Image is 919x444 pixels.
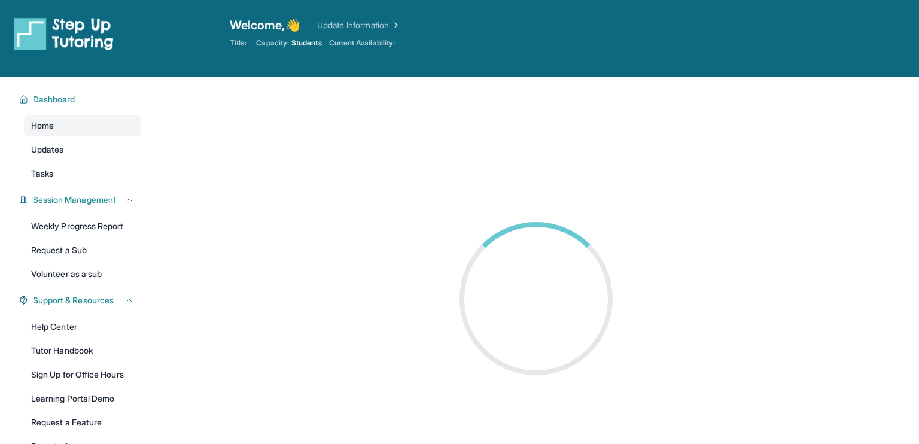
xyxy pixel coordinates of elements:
a: Request a Feature [24,412,141,433]
span: Students [291,38,322,48]
img: Chevron Right [389,19,401,31]
span: Title: [230,38,247,48]
a: Request a Sub [24,239,141,261]
span: Updates [31,144,64,156]
button: Session Management [28,194,134,206]
a: Update Information [317,19,401,31]
span: Home [31,120,54,132]
span: Tasks [31,168,53,180]
a: Volunteer as a sub [24,263,141,285]
a: Help Center [24,316,141,337]
span: Dashboard [33,93,75,105]
a: Tasks [24,163,141,184]
a: Home [24,115,141,136]
span: Current Availability: [329,38,395,48]
a: Weekly Progress Report [24,215,141,237]
span: Welcome, 👋 [230,17,300,34]
a: Tutor Handbook [24,340,141,361]
img: logo [14,17,114,50]
a: Updates [24,139,141,160]
button: Support & Resources [28,294,134,306]
span: Capacity: [256,38,289,48]
span: Support & Resources [33,294,114,306]
span: Session Management [33,194,116,206]
a: Sign Up for Office Hours [24,364,141,385]
button: Dashboard [28,93,134,105]
a: Learning Portal Demo [24,388,141,409]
